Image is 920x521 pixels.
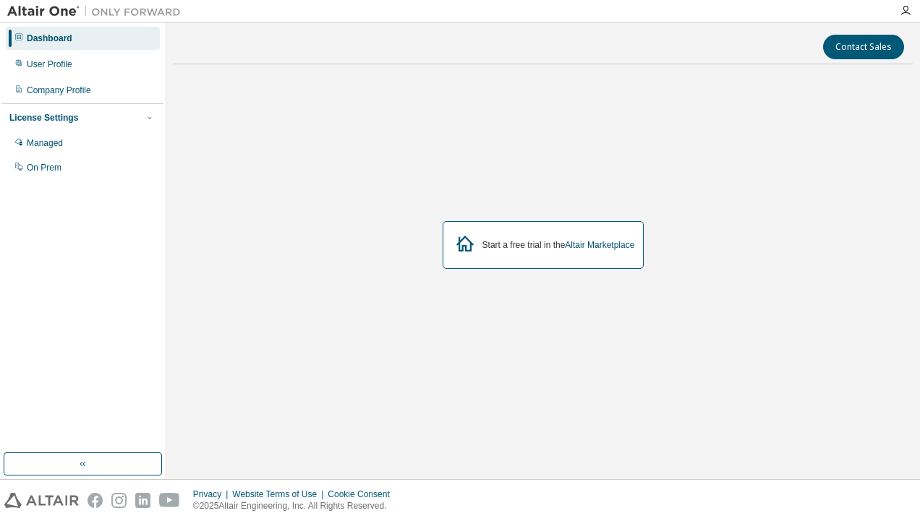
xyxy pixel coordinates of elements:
img: linkedin.svg [135,493,150,508]
div: Privacy [193,488,232,500]
button: Contact Sales [823,35,904,59]
img: instagram.svg [111,493,127,508]
img: youtube.svg [159,493,180,508]
div: License Settings [9,112,78,124]
img: Altair One [7,4,188,19]
img: altair_logo.svg [4,493,79,508]
div: Dashboard [27,33,72,44]
div: Company Profile [27,85,91,96]
a: Altair Marketplace [565,240,634,250]
div: User Profile [27,59,72,70]
p: © 2025 Altair Engineering, Inc. All Rights Reserved. [193,500,399,512]
div: Managed [27,137,63,149]
div: On Prem [27,162,61,173]
div: Cookie Consent [328,488,398,500]
img: facebook.svg [88,493,103,508]
div: Start a free trial in the [482,239,635,251]
div: Website Terms of Use [232,488,328,500]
